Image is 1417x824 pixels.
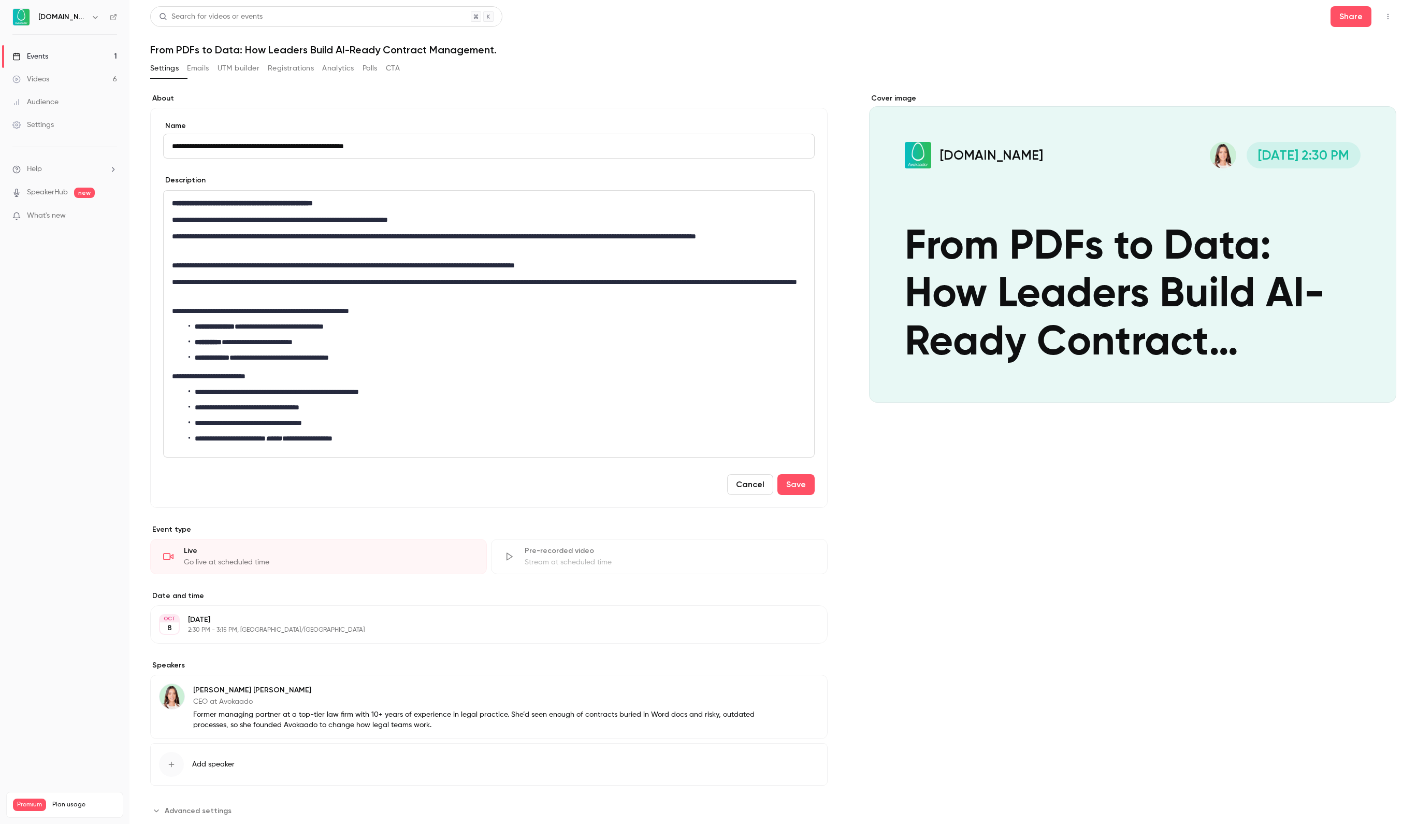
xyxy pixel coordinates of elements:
[525,557,815,567] div: Stream at scheduled time
[150,60,179,77] button: Settings
[193,709,760,730] p: Former managing partner at a top-tier law firm with 10+ years of experience in legal practice. Sh...
[150,524,828,535] p: Event type
[525,546,815,556] div: Pre-recorded video
[12,51,48,62] div: Events
[150,802,238,819] button: Advanced settings
[777,474,815,495] button: Save
[27,187,68,198] a: SpeakerHub
[150,743,828,786] button: Add speaker
[12,120,54,130] div: Settings
[150,539,487,574] div: LiveGo live at scheduled time
[150,591,828,601] label: Date and time
[188,615,773,625] p: [DATE]
[13,799,46,811] span: Premium
[27,210,66,221] span: What's new
[52,801,117,809] span: Plan usage
[163,175,206,186] label: Description
[13,9,30,25] img: Avokaado.io
[167,623,172,633] p: 8
[150,660,828,671] label: Speakers
[727,474,773,495] button: Cancel
[159,11,263,22] div: Search for videos or events
[187,60,209,77] button: Emails
[160,615,179,622] div: OCT
[150,93,828,104] label: About
[27,164,42,175] span: Help
[12,164,117,175] li: help-dropdown-opener
[12,97,59,107] div: Audience
[386,60,400,77] button: CTA
[165,805,232,816] span: Advanced settings
[193,697,760,707] p: CEO at Avokaado
[184,546,474,556] div: Live
[74,188,95,198] span: new
[193,685,760,695] p: [PERSON_NAME] [PERSON_NAME]
[363,60,378,77] button: Polls
[322,60,354,77] button: Analytics
[869,93,1396,403] section: Cover image
[38,12,87,22] h6: [DOMAIN_NAME]
[163,121,815,131] label: Name
[12,74,49,84] div: Videos
[869,93,1396,104] label: Cover image
[164,191,814,457] div: editor
[268,60,314,77] button: Registrations
[1331,6,1371,27] button: Share
[150,44,1396,56] h1: From PDFs to Data: How Leaders Build AI-Ready Contract Management.
[192,759,235,770] span: Add speaker
[160,684,184,709] img: Mariana Hagström
[150,675,828,739] div: Mariana Hagström[PERSON_NAME] [PERSON_NAME]CEO at AvokaadoFormer managing partner at a top-tier l...
[184,557,474,567] div: Go live at scheduled time
[218,60,259,77] button: UTM builder
[163,190,815,458] section: description
[491,539,828,574] div: Pre-recorded videoStream at scheduled time
[150,802,828,819] section: Advanced settings
[188,626,773,634] p: 2:30 PM - 3:15 PM, [GEOGRAPHIC_DATA]/[GEOGRAPHIC_DATA]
